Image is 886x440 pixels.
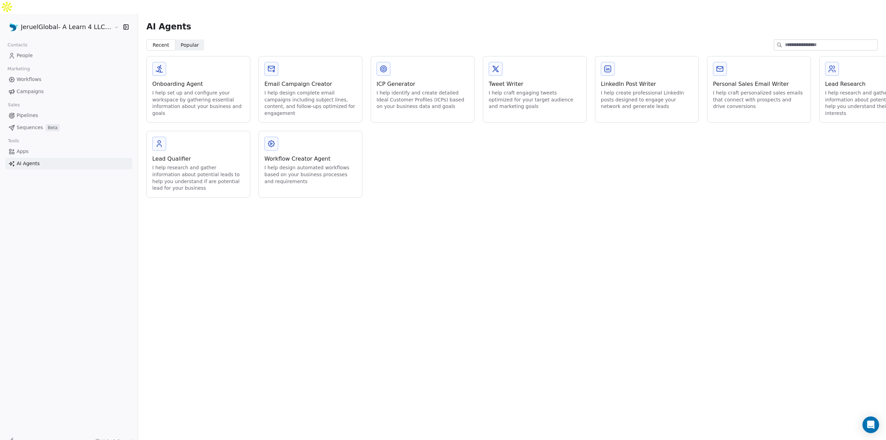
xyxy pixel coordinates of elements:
div: I help set up and configure your workspace by gathering essential information about your business... [152,90,244,117]
span: Sequences [17,124,43,131]
span: Contacts [4,40,30,50]
div: Email Campaign Creator [264,80,356,88]
a: Pipelines [6,110,132,121]
span: Beta [46,124,60,131]
span: Campaigns [17,88,44,95]
span: AI Agents [17,160,40,167]
div: Onboarding Agent [152,80,244,88]
div: LinkedIn Post Writer [601,80,693,88]
span: Marketing [4,64,33,74]
div: Tweet Writer [489,80,581,88]
div: Lead Qualifier [152,155,244,163]
img: Favicon.jpg [10,23,18,31]
span: Pipelines [17,112,38,119]
a: SequencesBeta [6,122,132,133]
span: Tools [5,136,22,146]
span: Popular [181,42,199,49]
a: People [6,50,132,61]
div: Workflow Creator Agent [264,155,356,163]
div: I help identify and create detailed Ideal Customer Profiles (ICPs) based on your business data an... [377,90,469,110]
div: I help design automated workflows based on your business processes and requirements [264,164,356,185]
span: JeruelGlobal- A Learn 4 LLC Company [21,23,112,32]
span: Workflows [17,76,42,83]
span: Sales [5,100,23,110]
span: People [17,52,33,59]
span: Apps [17,148,29,155]
div: I help design complete email campaigns including subject lines, content, and follow-ups optimized... [264,90,356,117]
div: I help create professional LinkedIn posts designed to engage your network and generate leads [601,90,693,110]
a: AI Agents [6,158,132,169]
a: Apps [6,146,132,157]
a: Campaigns [6,86,132,97]
div: Personal Sales Email Writer [713,80,805,88]
div: Open Intercom Messenger [862,416,879,433]
div: I help craft engaging tweets optimized for your target audience and marketing goals [489,90,581,110]
div: I help craft personalized sales emails that connect with prospects and drive conversions [713,90,805,110]
a: Workflows [6,74,132,85]
div: ICP Generator [377,80,469,88]
button: JeruelGlobal- A Learn 4 LLC Company [8,21,109,33]
span: AI Agents [146,21,191,32]
div: I help research and gather information about potential leads to help you understand if are potent... [152,164,244,191]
